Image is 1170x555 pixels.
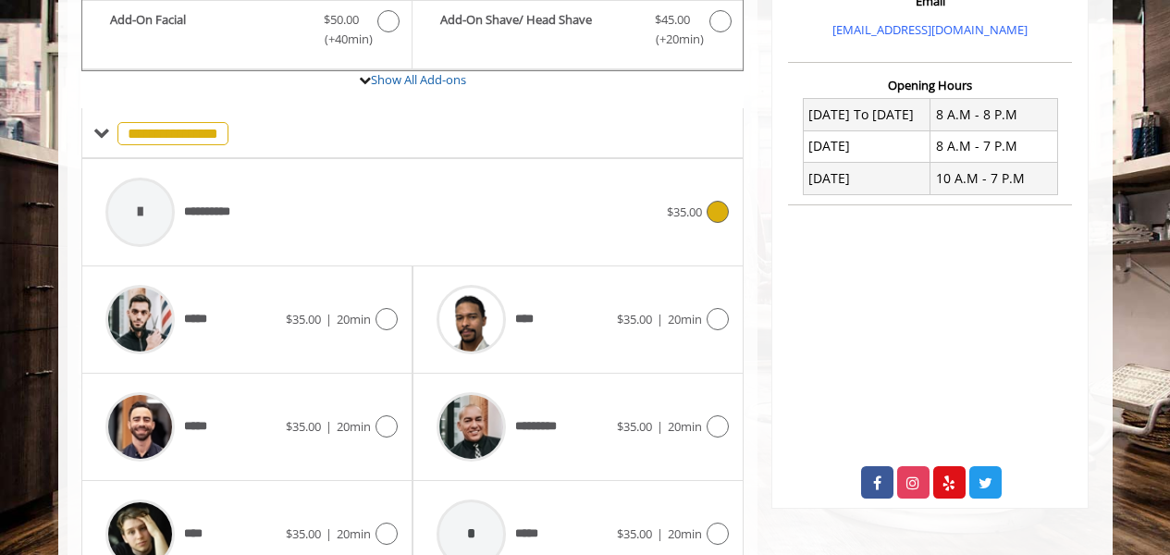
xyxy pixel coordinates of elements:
[930,130,1058,162] td: 8 A.M - 7 P.M
[668,525,702,542] span: 20min
[803,99,930,130] td: [DATE] To [DATE]
[286,311,321,327] span: $35.00
[286,418,321,435] span: $35.00
[314,30,368,49] span: (+40min )
[337,311,371,327] span: 20min
[617,418,652,435] span: $35.00
[617,311,652,327] span: $35.00
[832,21,1028,38] a: [EMAIL_ADDRESS][DOMAIN_NAME]
[286,525,321,542] span: $35.00
[337,525,371,542] span: 20min
[326,525,332,542] span: |
[657,418,663,435] span: |
[668,418,702,435] span: 20min
[617,525,652,542] span: $35.00
[440,10,636,49] b: Add-On Shave/ Head Shave
[371,71,466,88] a: Show All Add-ons
[668,311,702,327] span: 20min
[788,79,1072,92] h3: Opening Hours
[326,418,332,435] span: |
[110,10,305,49] b: Add-On Facial
[645,30,699,49] span: (+20min )
[667,203,702,220] span: $35.00
[657,525,663,542] span: |
[655,10,690,30] span: $45.00
[803,163,930,194] td: [DATE]
[803,130,930,162] td: [DATE]
[657,311,663,327] span: |
[930,99,1058,130] td: 8 A.M - 8 P.M
[324,10,359,30] span: $50.00
[337,418,371,435] span: 20min
[326,311,332,327] span: |
[930,163,1058,194] td: 10 A.M - 7 P.M
[92,10,402,54] label: Add-On Facial
[422,10,733,54] label: Add-On Shave/ Head Shave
